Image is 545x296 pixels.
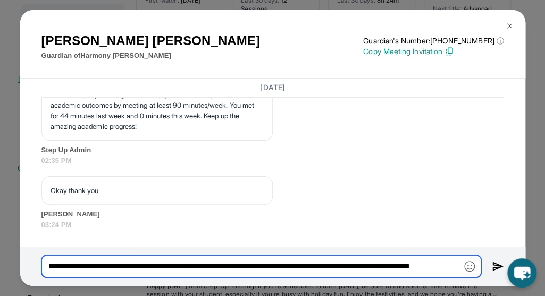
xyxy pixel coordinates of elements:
h1: [PERSON_NAME] [PERSON_NAME] [41,31,260,50]
span: Step Up Admin [41,145,504,155]
span: ⓘ [496,36,504,46]
span: 02:35 PM [41,155,504,166]
img: Send icon [492,260,504,273]
img: Close Icon [505,22,514,30]
p: Hi from Step Up Tutoring! Please help your student improve their academic outcomes by meeting at ... [51,89,264,132]
p: Copy Meeting Invitation [363,46,504,57]
img: Copy Icon [445,47,454,56]
img: Emoji [464,261,475,272]
p: Guardian of Harmony [PERSON_NAME] [41,50,260,61]
h3: [DATE] [41,83,504,93]
span: [PERSON_NAME] [41,209,504,220]
span: 03:24 PM [41,220,504,230]
p: Okay thank you [51,185,264,196]
p: Guardian's Number: [PHONE_NUMBER] [363,36,504,46]
button: chat-button [507,258,536,288]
